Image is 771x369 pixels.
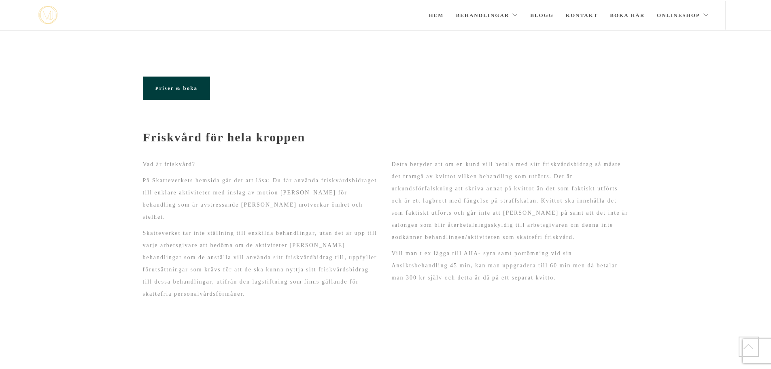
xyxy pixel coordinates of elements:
p: Vad är friskvård? [143,158,380,171]
span: Priser & boka [155,85,198,91]
a: Priser & boka [143,77,210,100]
a: Blogg [530,1,554,30]
p: Vill man t ex lägga till AHA- syra samt portömning vid sin Ansiktsbehandling 45 min, kan man uppg... [392,247,629,284]
p: Skatteverket tar inte ställning till enskilda behandlingar, utan det är upp till varje arbetsgiva... [143,227,380,300]
p: På Skatteverkets hemsida går det att läsa: Du får använda friskvårdsbidraget till enklare aktivit... [143,175,380,223]
img: mjstudio [38,6,57,24]
a: Behandlingar [456,1,518,30]
strong: Friskvård för hela kroppen [143,130,306,144]
p: Detta betyder att om en kund vill betala med sitt friskvårdsbidrag så måste det framgå av kvittot... [392,158,629,243]
a: Hem [429,1,444,30]
a: Kontakt [566,1,598,30]
a: Onlineshop [657,1,709,30]
a: mjstudio mjstudio mjstudio [38,6,57,24]
a: Boka här [610,1,645,30]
